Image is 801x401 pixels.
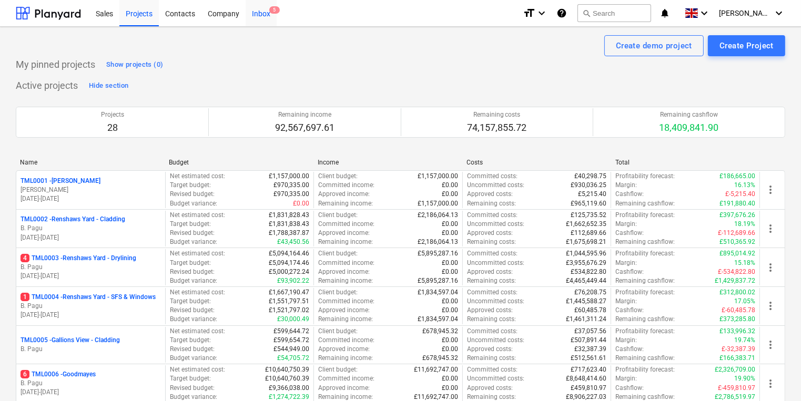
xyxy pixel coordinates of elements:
[170,365,225,374] p: Net estimated cost :
[566,259,606,268] p: £3,955,676.29
[556,7,567,19] i: Knowledge base
[615,172,675,181] p: Profitability forecast :
[170,297,211,306] p: Target budget :
[442,190,458,199] p: £0.00
[170,268,215,276] p: Revised budget :
[571,199,606,208] p: £965,119.60
[718,268,755,276] p: £-534,822.80
[582,9,591,17] span: search
[722,345,755,354] p: £-32,387.39
[170,315,217,324] p: Budget variance :
[719,327,755,336] p: £133,996.32
[21,370,96,379] p: TML0006 - Goodmayes
[21,345,161,354] p: B. Pagu
[273,190,309,199] p: £970,335.00
[764,261,777,274] span: more_vert
[318,374,374,383] p: Committed income :
[442,229,458,238] p: £0.00
[21,293,161,320] div: 1TML0004 -Renshaws Yard - SFS & WindowsB. Pagu[DATE]-[DATE]
[715,365,755,374] p: £2,326,709.00
[418,315,458,324] p: £1,834,597.04
[104,56,166,73] button: Show projects (0)
[318,199,373,208] p: Remaining income :
[170,249,225,258] p: Net estimated cost :
[719,39,774,53] div: Create Project
[21,254,136,263] p: TML0003 - Renshaws Yard - Drylining
[467,276,516,285] p: Remaining costs :
[574,345,606,354] p: £32,387.39
[265,374,309,383] p: £10,640,760.39
[467,315,516,324] p: Remaining costs :
[21,263,161,272] p: B. Pagu
[442,384,458,393] p: £0.00
[773,7,785,19] i: keyboard_arrow_down
[169,159,309,166] div: Budget
[170,384,215,393] p: Revised budget :
[615,327,675,336] p: Profitability forecast :
[21,254,161,281] div: 4TML0003 -Renshaws Yard - DryliningB. Pagu[DATE]-[DATE]
[467,345,513,354] p: Approved costs :
[418,211,458,220] p: £2,186,064.13
[269,229,309,238] p: £1,788,387.87
[734,297,755,306] p: 17.05%
[764,222,777,235] span: more_vert
[318,238,373,246] p: Remaining income :
[21,215,125,224] p: TML0002 - Renshaws Yard - Cladding
[719,172,755,181] p: £186,665.00
[21,388,161,397] p: [DATE] - [DATE]
[615,315,675,324] p: Remaining cashflow :
[615,268,644,276] p: Cashflow :
[318,220,374,229] p: Committed income :
[21,233,161,242] p: [DATE] - [DATE]
[21,177,161,203] div: TML0001 -[PERSON_NAME][PERSON_NAME][DATE]-[DATE]
[718,229,755,238] p: £-112,689.66
[170,276,217,285] p: Budget variance :
[273,336,309,345] p: £599,654.72
[764,338,777,351] span: more_vert
[467,268,513,276] p: Approved costs :
[21,311,161,320] p: [DATE] - [DATE]
[170,374,211,383] p: Target budget :
[170,220,211,229] p: Target budget :
[566,276,606,285] p: £4,465,449.44
[566,374,606,383] p: £8,648,414.60
[269,172,309,181] p: £1,157,000.00
[170,288,225,297] p: Net estimated cost :
[615,297,637,306] p: Margin :
[442,306,458,315] p: £0.00
[21,272,161,281] p: [DATE] - [DATE]
[269,288,309,297] p: £1,667,190.47
[719,288,755,297] p: £312,800.02
[442,220,458,229] p: £0.00
[467,297,524,306] p: Uncommitted costs :
[578,190,606,199] p: £5,215.40
[467,229,513,238] p: Approved costs :
[442,268,458,276] p: £0.00
[467,306,513,315] p: Approved costs :
[615,229,644,238] p: Cashflow :
[277,238,309,246] p: £43,450.56
[414,365,458,374] p: £11,692,747.00
[467,121,526,134] p: 74,157,855.72
[170,345,215,354] p: Revised budget :
[318,297,374,306] p: Committed income :
[86,77,131,94] button: Hide section
[615,374,637,383] p: Margin :
[615,384,644,393] p: Cashflow :
[16,58,95,71] p: My pinned projects
[734,336,755,345] p: 19.74%
[21,293,29,301] span: 1
[571,229,606,238] p: £112,689.66
[265,365,309,374] p: £10,640,750.39
[293,199,309,208] p: £0.00
[422,327,458,336] p: £678,945.32
[318,172,358,181] p: Client budget :
[467,259,524,268] p: Uncommitted costs :
[571,354,606,363] p: £512,561.61
[698,7,711,19] i: keyboard_arrow_down
[269,220,309,229] p: £1,831,838.43
[442,374,458,383] p: £0.00
[277,354,309,363] p: £54,705.72
[21,379,161,388] p: B. Pagu
[734,259,755,268] p: 15.18%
